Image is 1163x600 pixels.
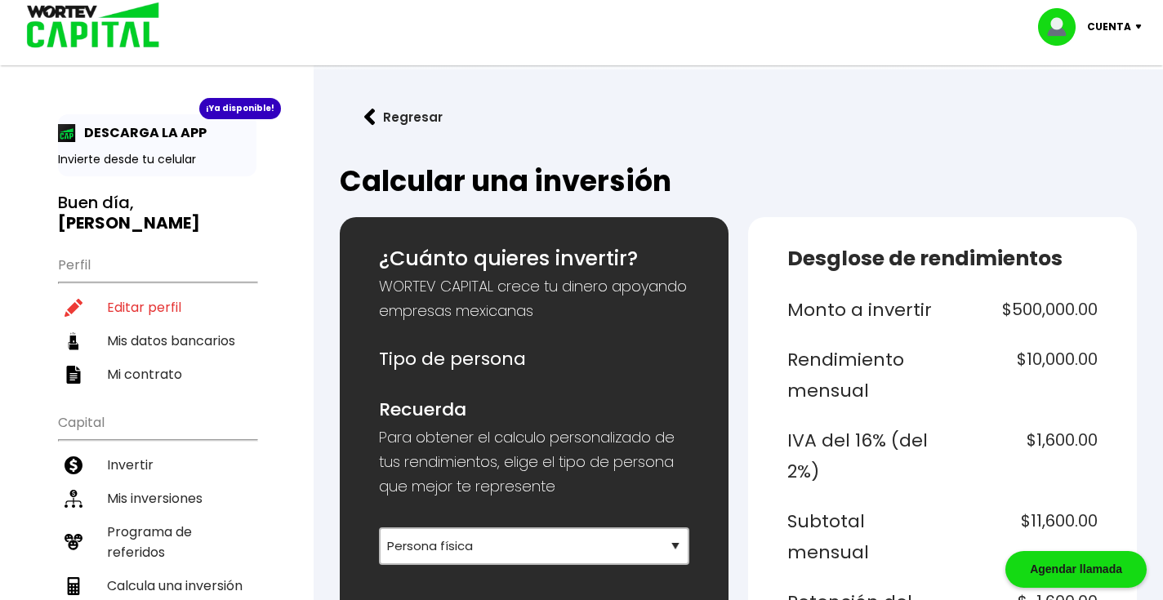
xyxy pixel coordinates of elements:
[787,243,1098,274] h5: Desglose de rendimientos
[58,515,256,569] a: Programa de referidos
[65,366,82,384] img: contrato-icon.f2db500c.svg
[379,394,689,425] h6: Recuerda
[58,482,256,515] a: Mis inversiones
[1131,24,1153,29] img: icon-down
[340,96,467,139] button: Regresar
[58,324,256,358] a: Mis datos bancarios
[340,165,1137,198] h2: Calcular una inversión
[65,299,82,317] img: editar-icon.952d3147.svg
[949,425,1098,487] h6: $1,600.00
[58,247,256,391] ul: Perfil
[58,124,76,142] img: app-icon
[340,96,1137,139] a: flecha izquierdaRegresar
[65,490,82,508] img: inversiones-icon.6695dc30.svg
[787,425,936,487] h6: IVA del 16% (del 2%)
[949,344,1098,406] h6: $10,000.00
[787,295,936,326] h6: Monto a invertir
[379,274,689,323] p: WORTEV CAPITAL crece tu dinero apoyando empresas mexicanas
[1087,15,1131,39] p: Cuenta
[199,98,281,119] div: ¡Ya disponible!
[58,193,256,233] h3: Buen día,
[364,109,376,126] img: flecha izquierda
[949,506,1098,567] h6: $11,600.00
[65,332,82,350] img: datos-icon.10cf9172.svg
[379,243,689,274] h5: ¿Cuánto quieres invertir?
[76,122,207,143] p: DESCARGA LA APP
[65,456,82,474] img: invertir-icon.b3b967d7.svg
[379,344,689,375] h6: Tipo de persona
[58,291,256,324] a: Editar perfil
[949,295,1098,326] h6: $500,000.00
[65,533,82,551] img: recomiendanos-icon.9b8e9327.svg
[65,577,82,595] img: calculadora-icon.17d418c4.svg
[1005,551,1147,588] div: Agendar llamada
[787,344,936,406] h6: Rendimiento mensual
[58,358,256,391] a: Mi contrato
[58,211,200,234] b: [PERSON_NAME]
[58,448,256,482] a: Invertir
[379,425,689,499] p: Para obtener el calculo personalizado de tus rendimientos, elige el tipo de persona que mejor te ...
[787,506,936,567] h6: Subtotal mensual
[58,151,256,168] p: Invierte desde tu celular
[1038,8,1087,46] img: profile-image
